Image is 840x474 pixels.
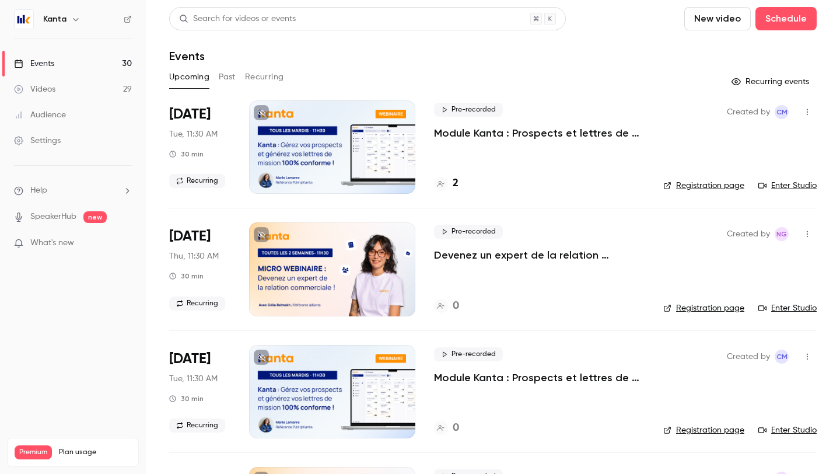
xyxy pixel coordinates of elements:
h4: 2 [453,176,459,191]
span: Help [30,184,47,197]
a: Registration page [663,302,744,314]
a: SpeakerHub [30,211,76,223]
button: Upcoming [169,68,209,86]
span: new [83,211,107,223]
span: Recurring [169,297,225,311]
span: Pre-recorded [434,347,503,361]
span: Recurring [169,174,225,188]
span: Premium [15,445,52,459]
span: Plan usage [59,448,131,457]
a: Enter Studio [758,302,817,314]
div: Videos [14,83,55,95]
button: Past [219,68,236,86]
h1: Events [169,49,205,63]
div: Audience [14,109,66,121]
div: 30 min [169,394,204,403]
div: Sep 9 Tue, 11:30 AM (Europe/Paris) [169,100,230,194]
span: Tue, 11:30 AM [169,373,218,385]
span: Pre-recorded [434,225,503,239]
iframe: Noticeable Trigger [118,238,132,249]
div: Search for videos or events [179,13,296,25]
a: Enter Studio [758,180,817,191]
span: CM [776,350,787,364]
span: Charlotte MARTEL [775,350,789,364]
div: Sep 11 Thu, 11:30 AM (Europe/Paris) [169,222,230,316]
span: [DATE] [169,105,211,124]
a: Enter Studio [758,424,817,436]
span: [DATE] [169,350,211,368]
div: Settings [14,135,61,147]
div: Events [14,58,54,69]
button: New video [684,7,751,30]
span: Tue, 11:30 AM [169,128,218,140]
a: Devenez un expert de la relation commerciale ! [434,248,645,262]
h4: 0 [453,298,459,314]
span: NG [776,227,787,241]
h4: 0 [453,420,459,436]
span: [DATE] [169,227,211,246]
li: help-dropdown-opener [14,184,132,197]
span: Charlotte MARTEL [775,105,789,119]
button: Recurring [245,68,284,86]
span: CM [776,105,787,119]
div: Sep 16 Tue, 11:30 AM (Europe/Paris) [169,345,230,438]
img: Kanta [15,10,33,29]
a: 0 [434,298,459,314]
a: Registration page [663,424,744,436]
div: 30 min [169,271,204,281]
span: Pre-recorded [434,103,503,117]
span: Recurring [169,419,225,433]
a: Module Kanta : Prospects et lettres de mission [434,126,645,140]
span: Created by [727,227,770,241]
span: Thu, 11:30 AM [169,250,219,262]
span: What's new [30,237,74,249]
a: 0 [434,420,459,436]
div: 30 min [169,149,204,159]
a: 2 [434,176,459,191]
button: Schedule [755,7,817,30]
button: Recurring events [726,72,817,91]
h6: Kanta [43,13,66,25]
a: Registration page [663,180,744,191]
span: Nicolas Guitard [775,227,789,241]
span: Created by [727,105,770,119]
span: Created by [727,350,770,364]
a: Module Kanta : Prospects et lettres de mission [434,371,645,385]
